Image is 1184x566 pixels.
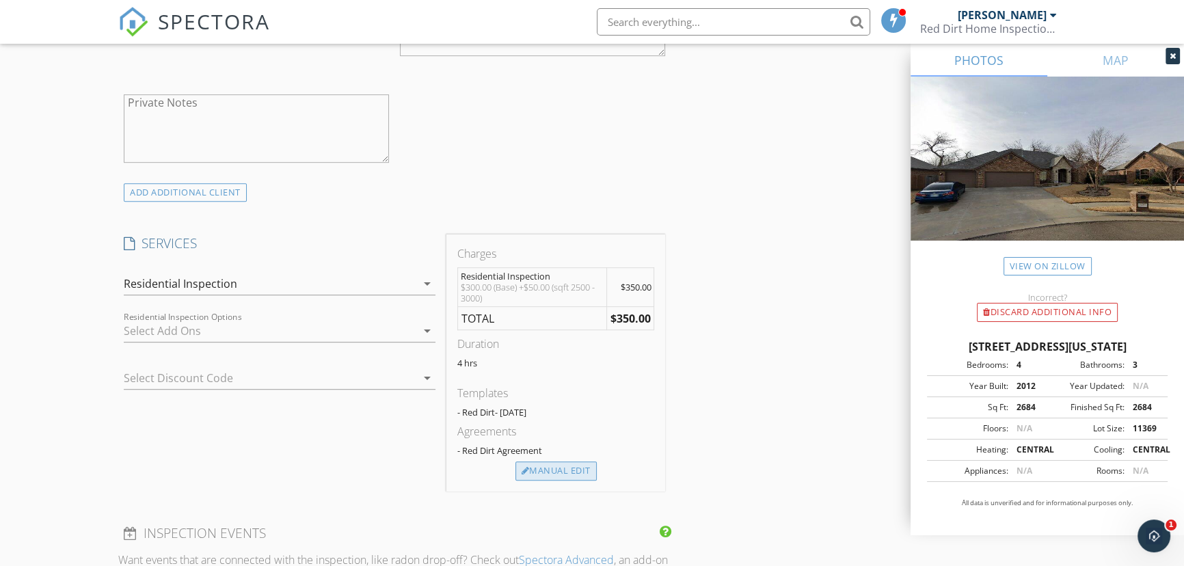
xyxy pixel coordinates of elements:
div: Appliances: [931,465,1008,477]
a: View on Zillow [1004,257,1092,275]
div: Incorrect? [911,292,1184,303]
div: - Red Dirt Agreement [457,445,655,456]
div: CENTRAL [1008,444,1047,456]
a: MAP [1047,44,1184,77]
td: TOTAL [457,306,606,330]
p: 4 hrs [457,358,655,368]
i: arrow_drop_down [419,323,435,339]
div: Sq Ft: [931,401,1008,414]
div: CENTRAL [1125,444,1163,456]
div: [STREET_ADDRESS][US_STATE] [927,338,1168,355]
i: arrow_drop_down [419,275,435,292]
div: Floors: [931,422,1008,435]
div: $300.00 (Base) +$50.00 (sqft 2500 - 3000) [461,282,604,304]
div: 2684 [1008,401,1047,414]
div: - Red Dirt- [DATE] [457,407,655,418]
span: $350.00 [621,281,651,293]
a: SPECTORA [118,18,270,47]
div: Residential Inspection [461,271,604,282]
div: Lot Size: [1047,422,1125,435]
div: ADD ADDITIONAL client [124,183,247,202]
div: 3 [1125,359,1163,371]
iframe: Intercom live chat [1138,520,1170,552]
span: N/A [1133,380,1148,392]
div: Year Built: [931,380,1008,392]
img: streetview [911,77,1184,273]
div: 11369 [1125,422,1163,435]
div: 4 [1008,359,1047,371]
span: 1 [1166,520,1176,530]
div: [PERSON_NAME] [958,8,1047,22]
input: Search everything... [597,8,870,36]
h4: INSPECTION EVENTS [124,524,665,542]
div: 2012 [1008,380,1047,392]
span: N/A [1017,422,1032,434]
span: N/A [1133,465,1148,476]
div: Manual Edit [515,461,597,481]
div: Finished Sq Ft: [1047,401,1125,414]
strong: $350.00 [610,311,651,326]
div: 2684 [1125,401,1163,414]
div: Agreements [457,423,655,440]
div: Red Dirt Home Inspections LLC. [920,22,1057,36]
div: Charges [457,245,655,262]
div: Bathrooms: [1047,359,1125,371]
div: Duration [457,336,655,352]
a: PHOTOS [911,44,1047,77]
span: N/A [1017,465,1032,476]
div: Heating: [931,444,1008,456]
div: Year Updated: [1047,380,1125,392]
div: Rooms: [1047,465,1125,477]
img: The Best Home Inspection Software - Spectora [118,7,148,37]
div: Cooling: [1047,444,1125,456]
div: Templates [457,385,655,401]
i: arrow_drop_down [419,370,435,386]
div: Discard Additional info [977,303,1118,322]
div: Bedrooms: [931,359,1008,371]
span: SPECTORA [158,7,270,36]
h4: SERVICES [124,234,435,252]
div: Residential Inspection [124,278,237,290]
p: All data is unverified and for informational purposes only. [927,498,1168,508]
